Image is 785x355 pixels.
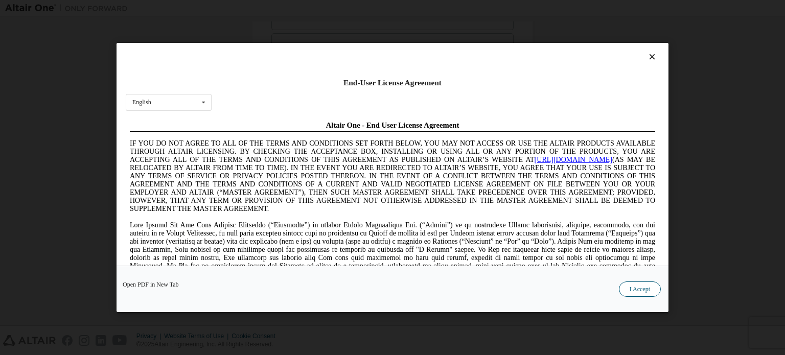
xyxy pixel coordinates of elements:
a: Open PDF in New Tab [123,281,179,288]
button: I Accept [619,281,661,297]
div: English [132,99,151,105]
div: End-User License Agreement [126,78,659,88]
span: Altair One - End User License Agreement [200,4,334,12]
span: IF YOU DO NOT AGREE TO ALL OF THE TERMS AND CONDITIONS SET FORTH BELOW, YOU MAY NOT ACCESS OR USE... [4,22,529,96]
span: Lore Ipsumd Sit Ame Cons Adipisc Elitseddo (“Eiusmodte”) in utlabor Etdolo Magnaaliqua Eni. (“Adm... [4,104,529,177]
a: [URL][DOMAIN_NAME] [409,39,487,46]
